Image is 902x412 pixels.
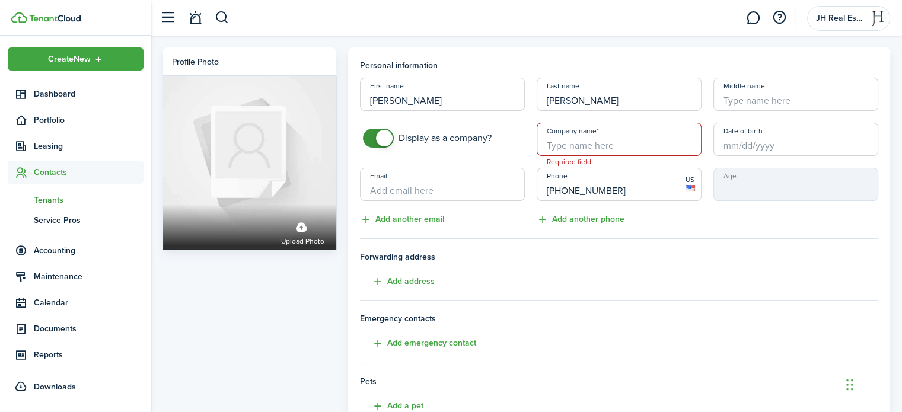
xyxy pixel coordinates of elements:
[8,210,144,230] a: Service Pros
[769,8,789,28] button: Open resource center
[537,213,624,226] button: Add another phone
[34,140,144,152] span: Leasing
[360,168,525,201] input: Add email here
[29,15,81,22] img: TenantCloud
[34,270,144,283] span: Maintenance
[8,190,144,210] a: Tenants
[360,251,879,263] span: Forwarding address
[34,349,144,361] span: Reports
[8,82,144,106] a: Dashboard
[11,12,27,23] img: TenantCloud
[846,367,853,403] div: Drag
[172,56,219,68] div: Profile photo
[360,78,525,111] input: Type name here
[34,296,144,309] span: Calendar
[686,174,695,185] span: US
[215,8,230,28] button: Search
[360,275,435,289] button: Add address
[713,78,878,111] input: Type name here
[8,343,144,366] a: Reports
[742,3,764,33] a: Messaging
[360,312,879,325] h4: Emergency contacts
[8,47,144,71] button: Open menu
[537,123,702,156] input: Type name here
[360,213,444,226] button: Add another email
[34,114,144,126] span: Portfolio
[34,88,144,100] span: Dashboard
[184,3,206,33] a: Notifications
[360,375,879,388] h4: Pets
[537,78,702,111] input: Type name here
[34,214,144,226] span: Service Pros
[868,9,887,28] img: JH Real Estate Partners, LLC
[843,355,902,412] iframe: Chat Widget
[34,322,144,335] span: Documents
[360,59,879,72] h4: Personal information
[34,166,144,178] span: Contacts
[281,216,324,247] label: Upload photo
[816,14,863,23] span: JH Real Estate Partners, LLC
[360,337,476,350] button: Add emergency contact
[157,7,179,29] button: Open sidebar
[537,168,702,201] input: Add phone number
[34,194,144,206] span: Tenants
[537,156,601,168] span: Required field
[34,381,76,393] span: Downloads
[34,244,144,257] span: Accounting
[281,235,324,247] span: Upload photo
[48,55,91,63] span: Create New
[713,123,878,156] input: mm/dd/yyyy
